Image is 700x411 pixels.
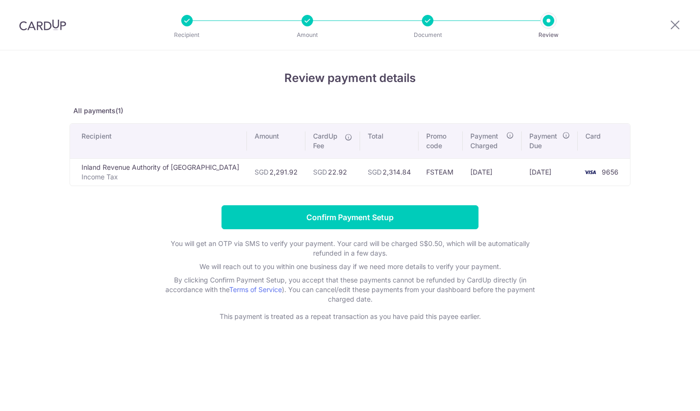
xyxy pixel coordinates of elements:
[158,275,542,304] p: By clicking Confirm Payment Setup, you accept that these payments cannot be refunded by CardUp di...
[513,30,584,40] p: Review
[522,158,578,186] td: [DATE]
[419,124,463,158] th: Promo code
[158,262,542,271] p: We will reach out to you within one business day if we need more details to verify your payment.
[529,131,560,151] span: Payment Due
[82,172,239,182] p: Income Tax
[313,168,327,176] span: SGD
[247,124,305,158] th: Amount
[305,158,360,186] td: 22.92
[255,168,268,176] span: SGD
[360,124,419,158] th: Total
[247,158,305,186] td: 2,291.92
[581,166,600,178] img: <span class="translation_missing" title="translation missing: en.account_steps.new_confirm_form.b...
[638,382,690,406] iframe: Opens a widget where you can find more information
[602,168,618,176] span: 9656
[222,205,478,229] input: Confirm Payment Setup
[419,158,463,186] td: FSTEAM
[313,131,340,151] span: CardUp Fee
[70,106,630,116] p: All payments(1)
[70,124,247,158] th: Recipient
[158,239,542,258] p: You will get an OTP via SMS to verify your payment. Your card will be charged S$0.50, which will ...
[470,131,503,151] span: Payment Charged
[360,158,419,186] td: 2,314.84
[19,19,66,31] img: CardUp
[272,30,343,40] p: Amount
[70,70,630,87] h4: Review payment details
[70,158,247,186] td: Inland Revenue Authority of [GEOGRAPHIC_DATA]
[152,30,222,40] p: Recipient
[229,285,282,294] a: Terms of Service
[158,312,542,321] p: This payment is treated as a repeat transaction as you have paid this payee earlier.
[463,158,521,186] td: [DATE]
[368,168,382,176] span: SGD
[392,30,463,40] p: Document
[578,124,630,158] th: Card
